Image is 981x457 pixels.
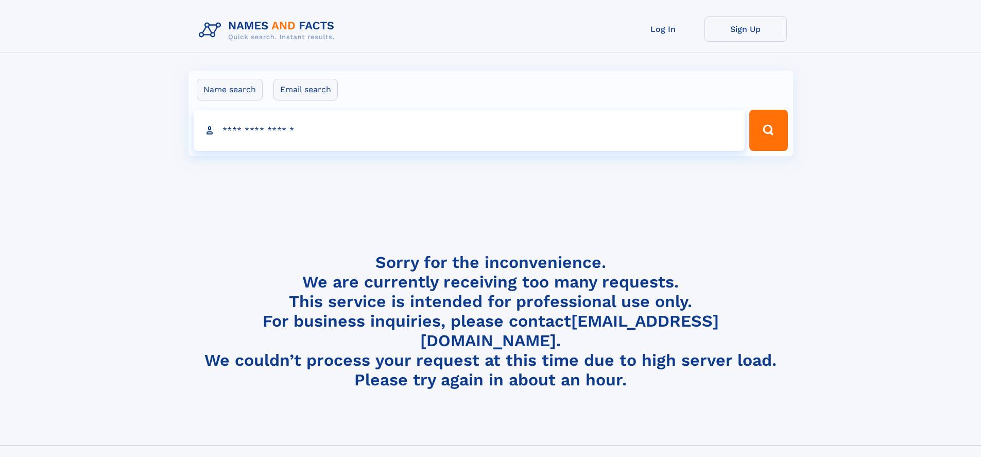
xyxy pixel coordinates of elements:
[197,79,263,100] label: Name search
[195,252,787,390] h4: Sorry for the inconvenience. We are currently receiving too many requests. This service is intend...
[194,110,745,151] input: search input
[195,16,343,44] img: Logo Names and Facts
[704,16,787,42] a: Sign Up
[273,79,338,100] label: Email search
[749,110,787,151] button: Search Button
[420,311,719,350] a: [EMAIL_ADDRESS][DOMAIN_NAME]
[622,16,704,42] a: Log In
